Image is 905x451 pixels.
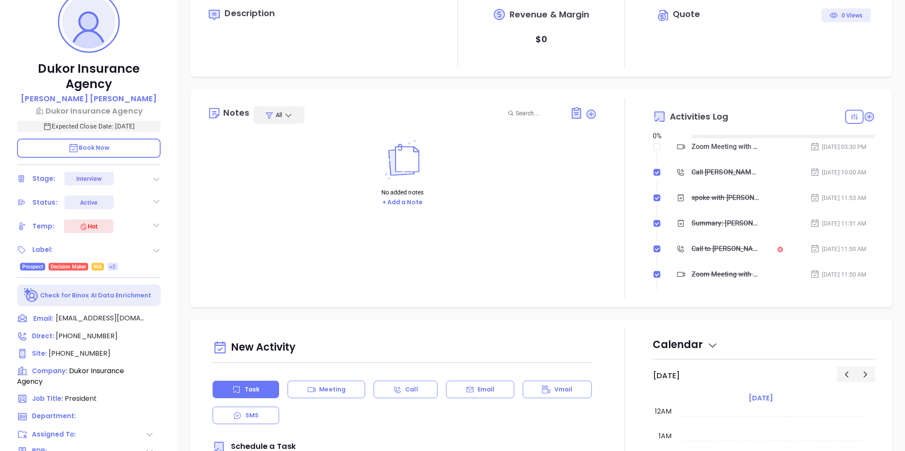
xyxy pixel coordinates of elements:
[22,262,43,271] span: Prospect
[33,313,53,324] span: Email:
[24,288,39,303] img: Ai-Enrich-DaqCidB-.svg
[692,140,759,153] div: Zoom Meeting with [PERSON_NAME]
[478,385,495,394] p: Email
[856,366,875,382] button: Next day
[516,108,561,118] input: Search...
[32,243,53,256] div: Label:
[32,331,54,340] span: Direct :
[810,168,867,177] div: [DATE] 10:00 AM
[32,411,76,420] span: Department:
[68,143,110,152] span: Book Now
[657,431,673,441] div: 1am
[32,220,55,233] div: Temp:
[65,394,97,403] span: President
[32,349,47,358] span: Site :
[380,188,425,197] p: No added notes
[21,93,157,105] a: [PERSON_NAME] [PERSON_NAME]
[51,262,86,271] span: Decision Maker
[830,9,863,22] div: 0 Views
[94,262,102,271] span: MA
[653,406,673,417] div: 12am
[32,366,67,375] span: Company:
[17,61,161,92] p: Dukor Insurance Agency
[554,385,573,394] p: Vmail
[276,111,282,119] span: All
[380,197,425,207] button: + Add a Note
[405,385,418,394] p: Call
[536,31,547,47] p: $ 0
[653,371,680,380] h2: [DATE]
[692,191,759,204] div: spoke with [PERSON_NAME] he recalled meeting us at the MAIA event he agreed to meet to discuss th...
[692,217,759,230] div: Summary: [PERSON_NAME] from [PERSON_NAME] called [PERSON_NAME] to schedule a risk assessment call...
[17,105,161,117] a: Dukor Insurance Agency
[110,262,115,271] span: +2
[225,7,275,19] span: Description
[17,366,124,386] span: Dukor Insurance Agency
[32,430,76,440] span: Assigned To:
[213,337,592,359] div: New Activity
[76,172,102,186] div: Interview
[49,348,110,358] span: [PHONE_NUMBER]
[80,196,98,209] div: Active
[810,270,867,279] div: [DATE] 11:50 AM
[810,193,867,203] div: [DATE] 11:53 AM
[17,121,161,132] p: Expected Close Date: [DATE]
[40,291,151,300] p: Check for Binox AI Data Enrichment
[79,221,98,231] div: Hot
[692,243,759,255] div: Call to [PERSON_NAME]
[245,385,259,394] p: Task
[673,8,700,20] span: Quote
[319,385,346,394] p: Meeting
[692,268,759,281] div: Zoom Meeting with [PERSON_NAME]
[379,140,425,180] img: Notes
[32,172,55,185] div: Stage:
[653,337,718,351] span: Calendar
[837,366,856,382] button: Previous day
[21,93,157,104] p: [PERSON_NAME] [PERSON_NAME]
[810,244,867,254] div: [DATE] 11:50 AM
[657,9,671,22] img: Circle dollar
[245,411,259,420] p: SMS
[32,394,63,403] span: Job Title:
[810,219,867,228] div: [DATE] 11:51 AM
[692,166,759,179] div: Call [PERSON_NAME] to follow up
[56,313,145,323] span: [EMAIL_ADDRESS][DOMAIN_NAME]
[223,108,249,117] div: Notes
[32,196,58,209] div: Status:
[56,331,118,341] span: [PHONE_NUMBER]
[810,142,867,151] div: [DATE] 03:30 PM
[510,10,590,19] span: Revenue & Margin
[747,392,775,404] a: [DATE]
[653,131,681,141] div: 0 %
[670,112,728,121] span: Activities Log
